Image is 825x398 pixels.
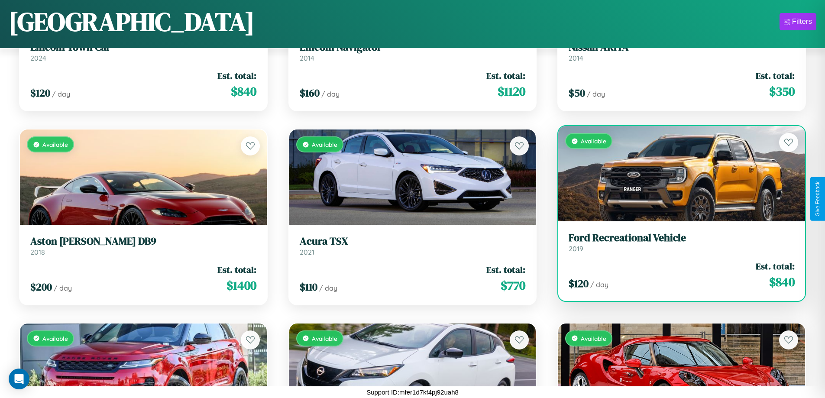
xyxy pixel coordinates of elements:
span: Available [581,137,606,145]
span: 2021 [300,248,314,256]
span: 2014 [300,54,314,62]
span: Available [581,335,606,342]
a: Nissan ARIYA2014 [569,41,795,62]
a: Ford Recreational Vehicle2019 [569,232,795,253]
h3: Acura TSX [300,235,526,248]
div: Filters [792,17,812,26]
span: Est. total: [217,69,256,82]
a: Aston [PERSON_NAME] DB92018 [30,235,256,256]
span: / day [587,90,605,98]
span: $ 120 [30,86,50,100]
span: Available [312,141,337,148]
a: Acura TSX2021 [300,235,526,256]
span: $ 200 [30,280,52,294]
span: 2024 [30,54,46,62]
span: Est. total: [486,263,525,276]
span: $ 770 [501,277,525,294]
span: Est. total: [756,69,795,82]
a: Lincoln Navigator2014 [300,41,526,62]
span: / day [52,90,70,98]
span: $ 120 [569,276,589,291]
span: $ 840 [231,83,256,100]
div: Open Intercom Messenger [9,369,29,389]
span: $ 1120 [498,83,525,100]
p: Support ID: mfer1d7kf4pj92uah8 [366,386,459,398]
span: Est. total: [217,263,256,276]
span: $ 50 [569,86,585,100]
span: $ 840 [769,273,795,291]
span: 2019 [569,244,583,253]
button: Filters [780,13,816,30]
span: $ 1400 [226,277,256,294]
span: / day [321,90,340,98]
span: / day [319,284,337,292]
span: / day [590,280,608,289]
div: Give Feedback [815,181,821,217]
span: $ 350 [769,83,795,100]
span: / day [54,284,72,292]
span: 2018 [30,248,45,256]
span: Est. total: [756,260,795,272]
span: $ 110 [300,280,317,294]
h3: Ford Recreational Vehicle [569,232,795,244]
span: Available [312,335,337,342]
h3: Aston [PERSON_NAME] DB9 [30,235,256,248]
span: Available [42,141,68,148]
span: Available [42,335,68,342]
span: $ 160 [300,86,320,100]
a: Lincoln Town Car2024 [30,41,256,62]
h1: [GEOGRAPHIC_DATA] [9,4,255,39]
span: 2014 [569,54,583,62]
span: Est. total: [486,69,525,82]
